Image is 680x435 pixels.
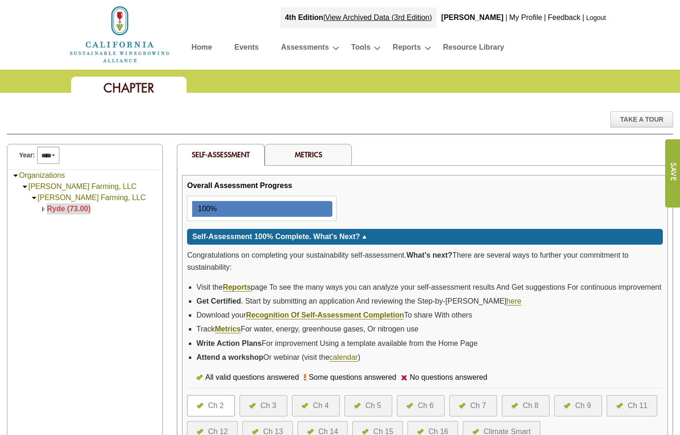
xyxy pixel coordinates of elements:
[215,325,241,333] a: Metrics
[408,372,492,383] div: No questions answered
[187,249,663,273] p: Congratulations on completing your sustainability self-assessment. There are several ways to furt...
[616,403,623,409] img: icon-all-questions-answered.png
[616,400,648,411] a: Ch 11
[196,308,663,322] li: Download your To share With others
[313,400,329,411] div: Ch 4
[418,400,434,411] div: Ch 6
[196,280,663,294] li: Visit the page To see the many ways you can analyze your self-assessment results And Get suggesti...
[304,374,306,381] img: icon-some-questions-answered.png
[665,139,680,208] input: Submit
[441,13,504,21] b: [PERSON_NAME]
[252,429,259,435] img: icon-all-questions-answered.png
[69,30,171,38] a: Home
[197,403,203,409] img: icon-all-questions-answered.png
[307,429,314,435] img: icon-all-questions-answered.png
[582,7,585,28] div: |
[406,251,452,259] strong: What’s next?
[543,7,547,28] div: |
[330,353,358,362] a: calendar
[196,337,663,351] li: For improvement Using a template available from the Home Page
[196,322,663,336] li: Track For water, energy, greenhouse gases, Or nitrogen use
[208,400,224,411] div: Ch 2
[28,182,136,190] a: [PERSON_NAME] Farming, LLC
[38,194,146,201] a: [PERSON_NAME] Farming, LLC
[575,400,591,411] div: Ch 9
[260,400,276,411] div: Ch 3
[564,403,570,409] img: icon-all-questions-answered.png
[354,400,382,411] a: Ch 5
[12,172,19,179] img: Collapse Organizations
[417,429,424,435] img: icon-all-questions-answered.png
[192,41,212,57] a: Home
[295,149,322,159] a: Metrics
[246,311,404,319] a: Recognition Of Self-Assessment Completion
[509,13,542,21] a: My Profile
[249,403,256,409] img: icon-all-questions-answered.png
[223,283,251,292] a: Reports
[302,400,330,411] a: Ch 4
[280,7,437,28] div: |
[610,111,673,127] div: Take A Tour
[187,180,292,191] div: Overall Assessment Progress
[21,183,28,190] img: Collapse Mike Stokes Farming, LLC
[512,400,540,411] a: Ch 8
[362,235,367,239] img: sort_arrow_up.gif
[196,351,663,364] li: Or webinar (visit the )
[196,353,263,361] strong: Attend a workshop
[365,400,381,411] div: Ch 5
[548,13,580,21] a: Feedback
[523,400,538,411] div: Ch 8
[586,14,606,21] a: Logout
[47,205,91,213] a: Ryde (73.00)
[193,202,217,216] div: 100%
[628,400,648,411] div: Ch 11
[459,403,466,409] img: icon-all-questions-answered.png
[196,339,261,347] strong: Write Action Plans
[249,400,278,411] a: Ch 3
[354,403,361,409] img: icon-all-questions-answered.png
[196,297,241,305] strong: Get Certified
[302,403,308,409] img: icon-all-questions-answered.png
[19,150,35,160] span: Year:
[203,372,304,383] div: All valid questions answered
[505,7,508,28] div: |
[285,13,324,21] strong: 4th Edition
[564,400,592,411] a: Ch 9
[407,400,435,411] a: Ch 6
[192,149,250,159] span: Self-Assessment
[192,233,360,240] span: Self-Assessment 100% Complete. What's Next?
[351,41,370,57] a: Tools
[407,403,413,409] img: icon-all-questions-answered.png
[196,375,203,380] img: icon-all-questions-answered.png
[104,80,154,96] span: Chapter
[196,294,663,308] li: . Start by submitting an application And reviewing the Step-by-[PERSON_NAME]
[473,429,479,435] img: icon-all-questions-answered.png
[401,375,408,380] img: icon-no-questions-answered.png
[325,13,432,21] a: View Archived Data (3rd Edition)
[197,429,203,435] img: icon-all-questions-answered.png
[281,41,329,57] a: Assessments
[443,41,505,57] a: Resource Library
[69,5,171,64] img: logo_cswa2x.png
[19,171,65,179] a: Organizations
[470,400,486,411] div: Ch 7
[31,195,38,201] img: Collapse Mike Stokes Farming, LLC
[512,403,518,409] img: icon-all-questions-answered.png
[459,400,487,411] a: Ch 7
[234,41,259,57] a: Events
[506,297,521,305] a: here
[306,372,401,383] div: Some questions answered
[393,41,421,57] a: Reports
[187,229,663,245] div: Click for more or less content
[362,429,369,435] img: icon-all-questions-answered.png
